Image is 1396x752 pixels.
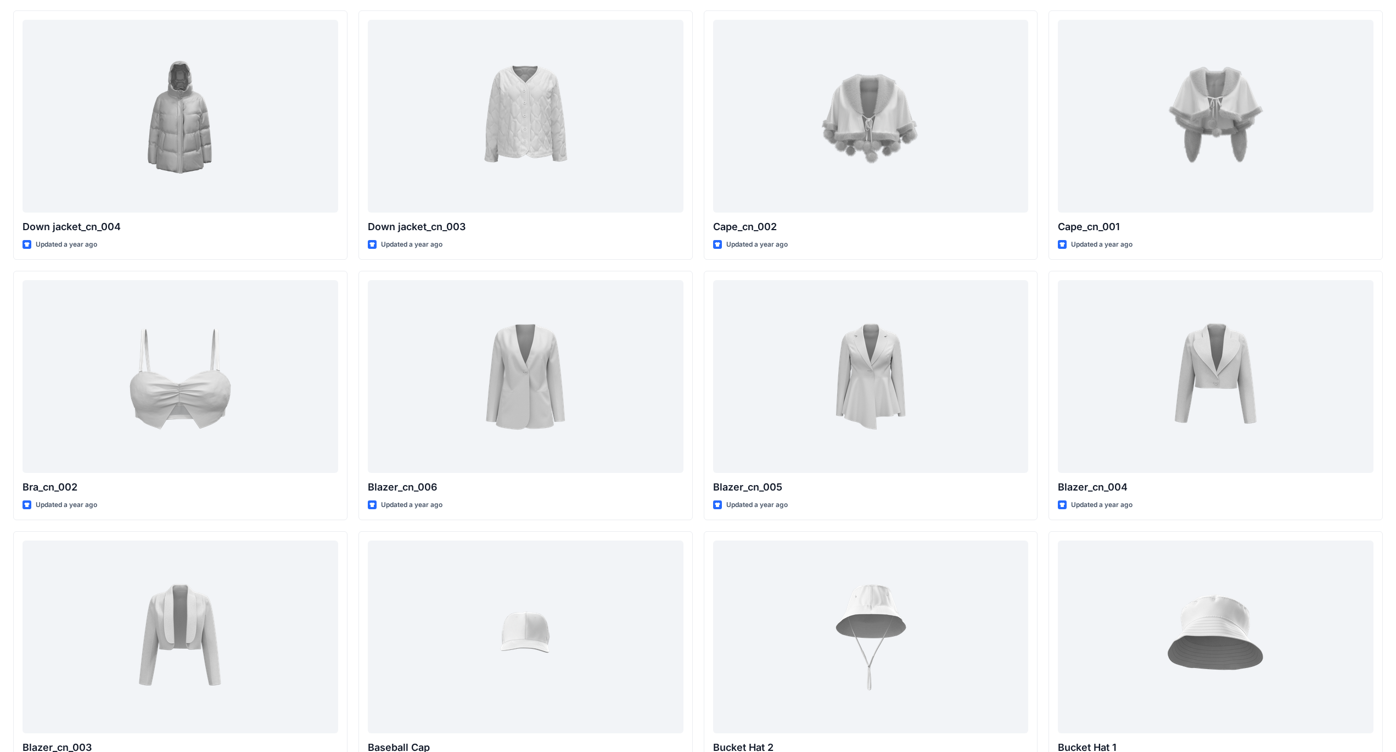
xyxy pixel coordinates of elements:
p: Updated a year ago [36,499,97,511]
p: Updated a year ago [36,239,97,250]
p: Blazer_cn_006 [368,480,683,495]
a: Blazer_cn_003 [23,541,338,733]
p: Down jacket_cn_004 [23,219,338,235]
a: Down jacket_cn_003 [368,20,683,213]
a: Blazer_cn_004 [1058,280,1373,473]
p: Updated a year ago [381,239,442,250]
p: Updated a year ago [726,499,788,511]
p: Updated a year ago [381,499,442,511]
p: Cape_cn_001 [1058,219,1373,235]
a: Bucket Hat 2 [713,541,1029,733]
a: Cape_cn_002 [713,20,1029,213]
a: Blazer_cn_005 [713,280,1029,473]
p: Blazer_cn_004 [1058,480,1373,495]
a: Baseball Cap [368,541,683,733]
p: Updated a year ago [1071,499,1133,511]
a: Bra_cn_002 [23,280,338,473]
a: Blazer_cn_006 [368,280,683,473]
a: Down jacket_cn_004 [23,20,338,213]
p: Cape_cn_002 [713,219,1029,235]
p: Down jacket_cn_003 [368,219,683,235]
a: Bucket Hat 1 [1058,541,1373,733]
p: Bra_cn_002 [23,480,338,495]
p: Updated a year ago [726,239,788,250]
a: Cape_cn_001 [1058,20,1373,213]
p: Blazer_cn_005 [713,480,1029,495]
p: Updated a year ago [1071,239,1133,250]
